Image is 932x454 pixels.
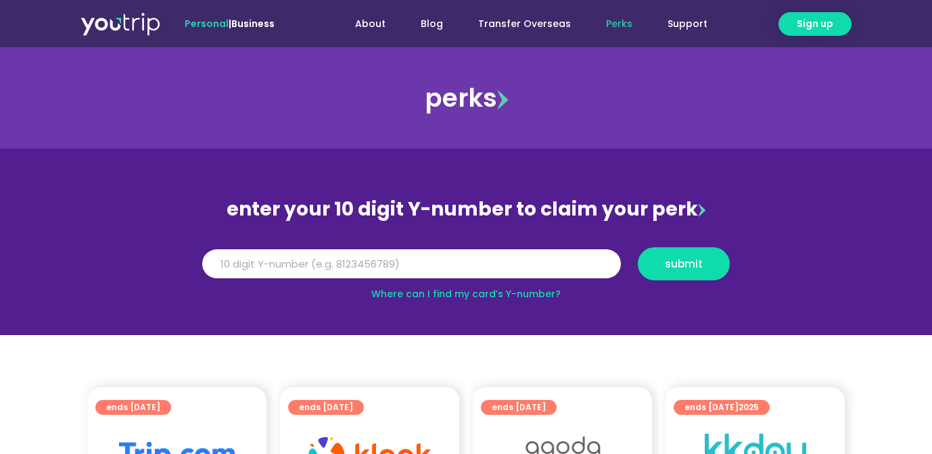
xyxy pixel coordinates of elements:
[311,11,725,36] nav: Menu
[650,11,725,36] a: Support
[461,11,588,36] a: Transfer Overseas
[371,287,561,301] a: Where can I find my card’s Y-number?
[202,249,621,279] input: 10 digit Y-number (e.g. 8123456789)
[588,11,650,36] a: Perks
[665,259,703,269] span: submit
[202,247,730,291] form: Y Number
[492,400,546,415] span: ends [DATE]
[231,17,275,30] a: Business
[337,11,403,36] a: About
[674,400,770,415] a: ends [DATE]2025
[481,400,557,415] a: ends [DATE]
[299,400,353,415] span: ends [DATE]
[739,401,759,413] span: 2025
[95,400,171,415] a: ends [DATE]
[185,17,229,30] span: Personal
[638,247,730,280] button: submit
[797,17,833,31] span: Sign up
[403,11,461,36] a: Blog
[684,400,759,415] span: ends [DATE]
[185,17,275,30] span: |
[106,400,160,415] span: ends [DATE]
[778,12,852,36] a: Sign up
[288,400,364,415] a: ends [DATE]
[195,192,737,227] div: enter your 10 digit Y-number to claim your perk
